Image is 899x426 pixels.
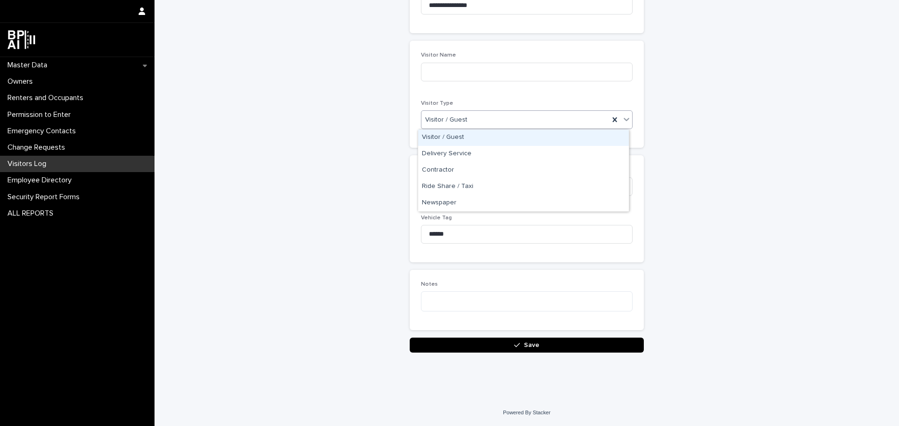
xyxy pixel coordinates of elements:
p: Owners [4,77,40,86]
div: Newspaper [418,195,629,211]
button: Save [410,338,644,353]
p: Security Report Forms [4,193,87,202]
p: Emergency Contacts [4,127,83,136]
span: Vehicle Tag [421,215,452,221]
a: Powered By Stacker [503,410,550,415]
p: Employee Directory [4,176,79,185]
p: ALL REPORTS [4,209,61,218]
div: Delivery Service [418,146,629,162]
span: Visitor Type [421,101,453,106]
span: Visitor / Guest [425,115,467,125]
p: Permission to Enter [4,110,78,119]
p: Renters and Occupants [4,94,91,102]
p: Master Data [4,61,55,70]
p: Visitors Log [4,159,54,168]
span: Notes [421,282,438,287]
img: dwgmcNfxSF6WIOOXiGgu [7,30,35,49]
div: Contractor [418,162,629,179]
p: Change Requests [4,143,73,152]
span: Save [524,342,539,348]
div: Ride Share / Taxi [418,179,629,195]
span: Visitor Name [421,52,456,58]
div: Visitor / Guest [418,130,629,146]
